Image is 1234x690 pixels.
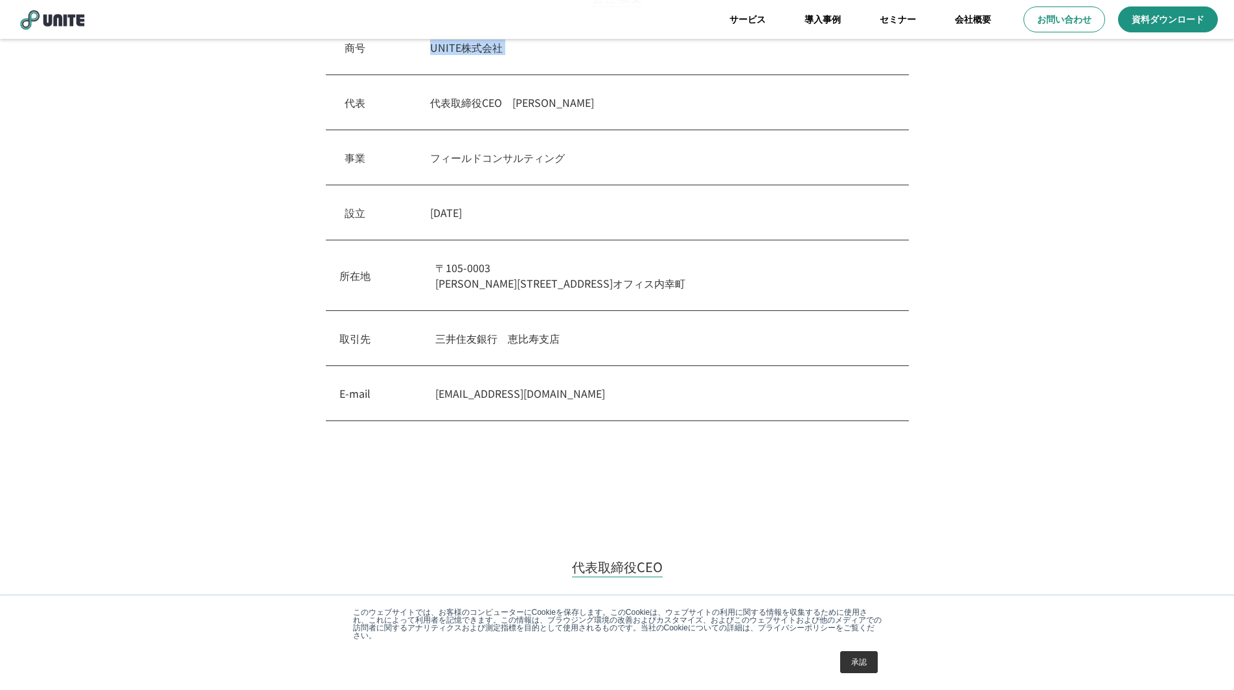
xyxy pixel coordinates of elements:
[345,95,365,110] p: 代表
[345,40,365,55] p: 商号
[1001,524,1234,690] div: チャットウィジェット
[435,385,895,401] p: [EMAIL_ADDRESS][DOMAIN_NAME]
[345,205,365,220] p: 設立
[430,95,890,110] p: 代表取締役CEO [PERSON_NAME]
[840,651,878,673] a: 承認
[339,330,371,346] p: 取引先
[1023,6,1105,32] a: お問い合わせ
[1001,524,1234,690] iframe: Chat Widget
[435,330,895,346] p: 三井住友銀行 恵比寿支店
[572,557,663,577] h2: 代表取締役CEO
[430,205,890,220] p: [DATE]
[435,260,895,291] p: 〒105-0003 [PERSON_NAME][STREET_ADDRESS]オフィス内幸町
[345,150,365,165] p: 事業
[430,40,890,55] p: UNITE株式会社
[339,385,371,401] p: E-mail
[1118,6,1218,32] a: 資料ダウンロード
[353,608,882,639] p: このウェブサイトでは、お客様のコンピューターにCookieを保存します。このCookieは、ウェブサイトの利用に関する情報を収集するために使用され、これによって利用者を記憶できます。この情報は、...
[1037,13,1091,26] p: お問い合わせ
[339,268,371,283] p: 所在地
[1132,13,1204,26] p: 資料ダウンロード
[430,150,890,165] p: フィールドコンサルティング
